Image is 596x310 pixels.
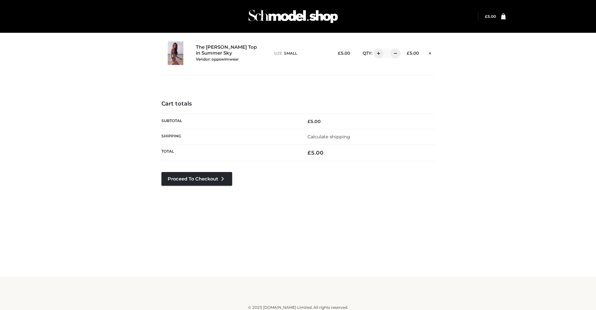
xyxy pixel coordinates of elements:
[161,145,298,161] th: Total
[161,101,435,107] h4: Cart totals
[308,119,310,124] span: £
[308,150,311,156] span: £
[485,14,496,19] a: £5.00
[308,134,350,140] a: Calculate shipping
[161,114,298,129] th: Subtotal
[308,119,321,124] bdi: 5.00
[246,4,340,29] img: Schmodel Admin 964
[196,44,260,62] a: The [PERSON_NAME] Top in Summer SkyVendor: oppswimwear
[274,51,327,56] p: size :
[425,48,435,57] a: Remove this item
[338,51,350,56] bdi: 5.00
[161,129,298,144] th: Shipping
[485,14,496,19] bdi: 5.00
[284,51,297,56] span: SMALL
[161,172,232,186] a: Proceed to Checkout
[407,51,419,56] bdi: 5.00
[338,51,341,56] span: £
[407,51,410,56] span: £
[196,57,239,62] small: Vendor: oppswimwear
[356,48,396,58] div: QTY:
[485,14,487,19] span: £
[308,150,323,156] bdi: 5.00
